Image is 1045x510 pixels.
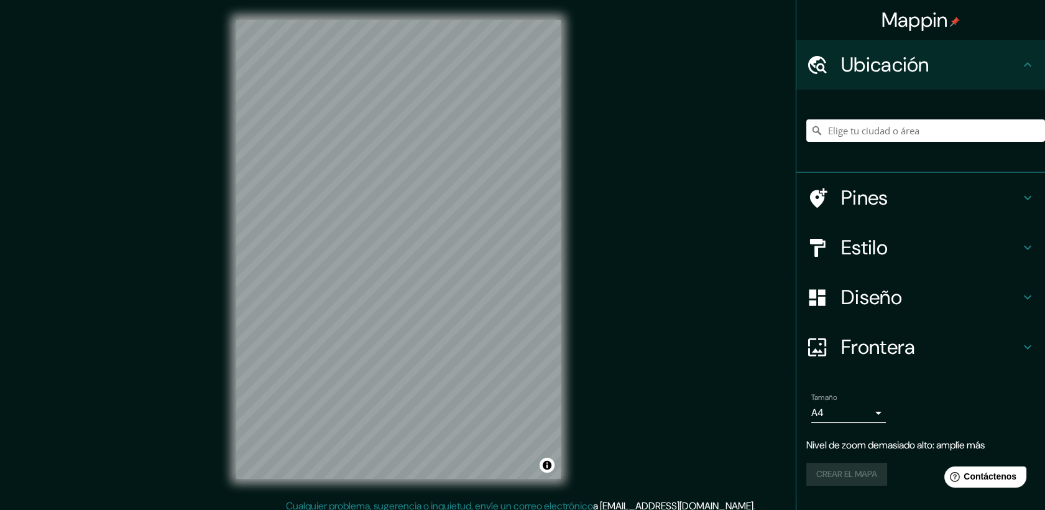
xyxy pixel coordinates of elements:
canvas: Mapa [236,20,561,479]
h4: Estilo [841,235,1020,260]
label: Tamaño [811,392,837,403]
div: Ubicación [796,40,1045,90]
font: Mappin [882,7,948,33]
div: Diseño [796,272,1045,322]
div: Pines [796,173,1045,223]
input: Elige tu ciudad o área [806,119,1045,142]
img: pin-icon.png [950,17,960,27]
p: Nivel de zoom demasiado alto: amplíe más [806,438,1035,453]
div: Frontera [796,322,1045,372]
h4: Diseño [841,285,1020,310]
div: A4 [811,403,886,423]
h4: Pines [841,185,1020,210]
h4: Ubicación [841,52,1020,77]
button: Alternar atribución [540,458,555,473]
h4: Frontera [841,335,1020,359]
iframe: Help widget launcher [934,461,1031,496]
div: Estilo [796,223,1045,272]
